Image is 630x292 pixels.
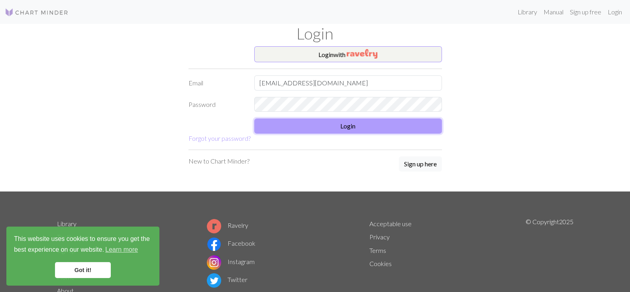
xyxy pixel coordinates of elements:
a: Acceptable use [369,220,412,227]
a: Facebook [207,239,255,247]
button: Sign up here [399,156,442,172]
h1: Login [52,24,578,43]
div: cookieconsent [6,227,159,286]
button: Loginwith [254,46,442,62]
label: Email [184,75,249,91]
img: Ravelry logo [207,219,221,233]
a: Manual [540,4,567,20]
label: Password [184,97,249,112]
span: This website uses cookies to ensure you get the best experience on our website. [14,234,152,256]
img: Twitter logo [207,273,221,288]
a: Twitter [207,276,247,283]
a: Instagram [207,258,255,265]
img: Instagram logo [207,255,221,270]
a: Ravelry [207,221,248,229]
a: Sign up here [399,156,442,172]
a: Privacy [369,233,390,241]
a: Login [604,4,625,20]
img: Ravelry [347,49,377,59]
a: learn more about cookies [104,244,139,256]
a: dismiss cookie message [55,262,111,278]
img: Facebook logo [207,237,221,251]
p: New to Chart Minder? [188,156,249,166]
a: Library [514,4,540,20]
a: Sign up free [567,4,604,20]
a: Terms [369,247,386,254]
a: Cookies [369,260,392,267]
a: Library [57,220,77,227]
button: Login [254,118,442,134]
img: Logo [5,8,69,17]
a: Forgot your password? [188,134,251,142]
